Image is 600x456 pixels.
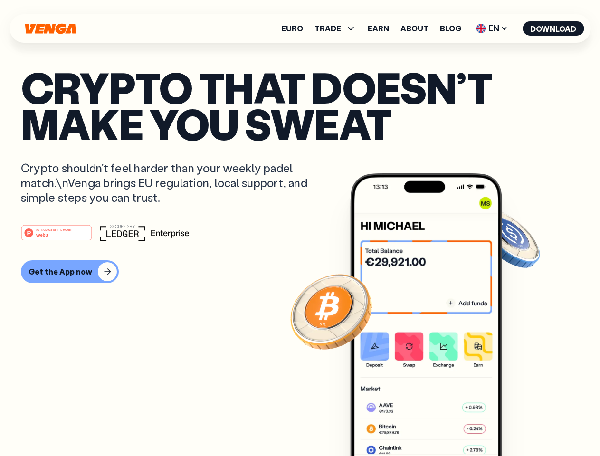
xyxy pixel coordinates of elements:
a: Earn [368,25,389,32]
tspan: #1 PRODUCT OF THE MONTH [36,228,72,231]
a: #1 PRODUCT OF THE MONTHWeb3 [21,230,92,243]
a: About [400,25,429,32]
tspan: Web3 [36,232,48,237]
span: TRADE [314,25,341,32]
button: Download [523,21,584,36]
span: TRADE [314,23,356,34]
img: USDC coin [474,204,542,273]
div: Get the App now [29,267,92,276]
img: flag-uk [476,24,486,33]
p: Crypto shouldn’t feel harder than your weekly padel match.\nVenga brings EU regulation, local sup... [21,161,321,205]
button: Get the App now [21,260,119,283]
svg: Home [24,23,77,34]
a: Blog [440,25,461,32]
a: Euro [281,25,303,32]
span: EN [473,21,511,36]
p: Crypto that doesn’t make you sweat [21,69,579,142]
img: Bitcoin [288,268,374,354]
a: Get the App now [21,260,579,283]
